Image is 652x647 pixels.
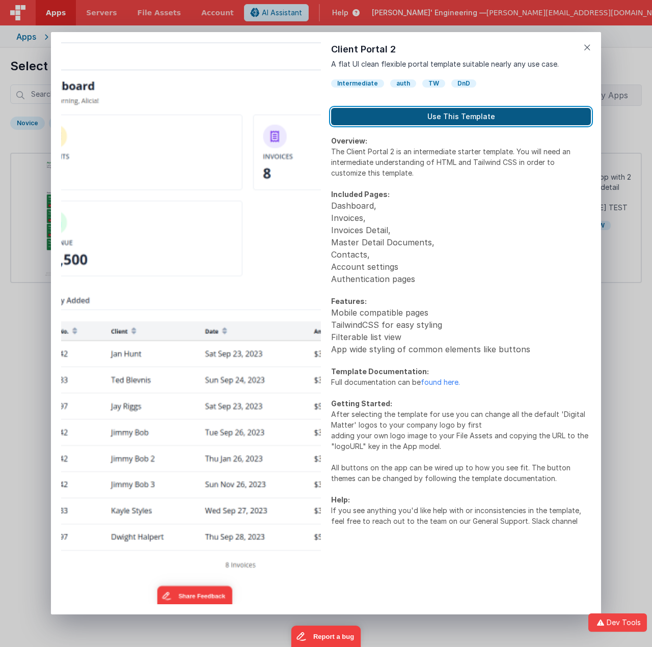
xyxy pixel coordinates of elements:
[331,201,376,211] span: Dashboard,
[331,79,384,88] div: Intermediate
[331,431,588,451] span: adding your own logo image to your File Assets and copying the URL to the "logoURL" key in the Ap...
[331,320,442,330] span: TailwindCSS for easy styling
[331,59,591,69] p: A flat UI clean flexible portal template suitable nearly any use case.
[331,307,428,318] span: Mobile compatible pages
[331,463,570,483] span: All buttons on the app can be wired up to how you see fit. The button themes can be changed by fo...
[331,237,434,247] span: Master Detail Documents,
[588,613,647,632] button: Dev Tools
[331,332,401,342] span: Filterable list view
[331,136,367,145] strong: Overview:
[422,79,445,88] div: TW
[331,399,392,408] strong: Getting Started:
[390,79,416,88] div: auth
[331,42,591,57] h1: Client Portal 2
[421,378,460,386] a: found here.
[331,378,421,386] span: Full documentation can be
[331,344,530,354] span: App wide styling of common elements like buttons
[331,190,390,199] strong: Included Pages:
[291,626,361,647] iframe: Marker.io feedback button
[331,274,415,284] span: Authentication pages
[331,262,398,272] span: Account settings
[451,79,476,88] div: DnD
[331,297,367,305] strong: Features:
[331,213,366,223] span: Invoices,
[331,495,350,504] strong: Help:
[331,108,591,125] button: Use This Template
[331,225,391,235] span: Invoices Detail,
[331,249,370,260] span: Contacts,
[331,506,581,525] span: If you see anything you'd like help with or inconsistencies in the template, feel free to reach o...
[331,367,429,376] strong: Template Documentation:
[331,147,570,177] span: The Client Portal 2 is an intermediate starter template. You will need an intermediate understand...
[331,410,585,429] span: After selecting the template for use you can change all the default 'Digital Matter' logos to you...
